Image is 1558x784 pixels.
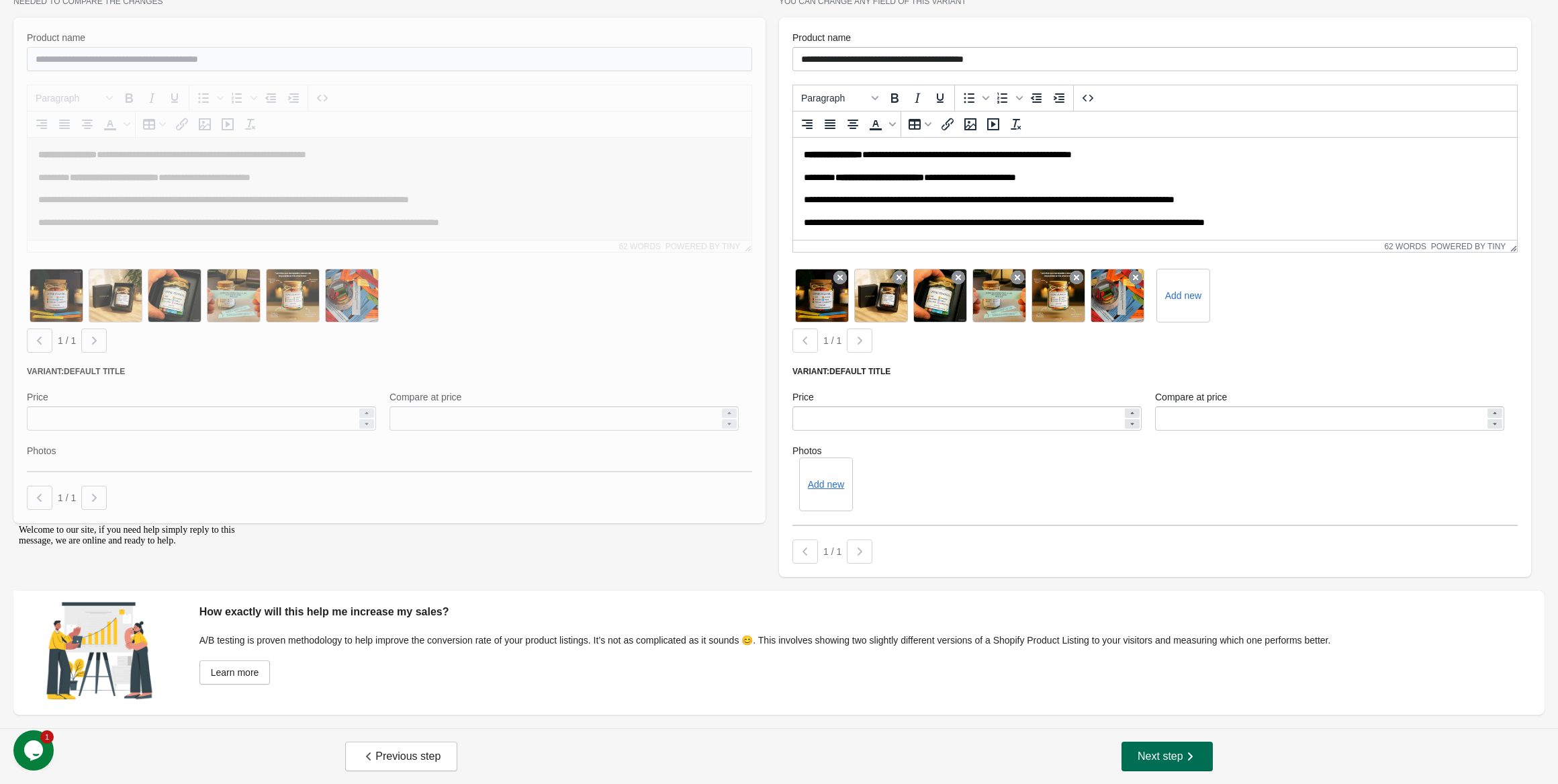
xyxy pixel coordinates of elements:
[959,113,982,136] button: Insert/edit image
[793,138,1517,240] iframe: Rich Text Area. Press ALT-0 for help.
[362,750,441,763] span: Previous step
[929,87,952,110] button: Underline
[792,390,814,404] label: Price
[991,87,1025,110] div: Numbered list
[1121,742,1213,771] button: Next step
[823,546,841,557] span: 1 / 1
[1431,242,1506,251] a: Powered by Tiny
[1165,289,1201,302] label: Add new
[982,113,1005,136] button: Insert/edit media
[796,113,819,136] button: Align right
[1005,113,1027,136] button: Clear formatting
[5,5,222,26] span: Welcome to our site, if you need help simply reply to this message, we are online and ready to help.
[823,335,841,346] span: 1 / 1
[801,93,867,103] span: Paragraph
[345,742,457,771] button: Previous step
[1076,87,1099,110] button: Source code
[1506,241,1517,252] div: Resize
[864,113,898,136] div: Text color
[792,31,851,44] label: Product name
[792,444,1518,458] label: Photos
[796,87,883,110] button: Blocks
[1025,87,1048,110] button: Decrease indent
[841,113,864,136] button: Align center
[58,492,76,503] span: 1 / 1
[199,604,1531,620] div: How exactly will this help me increase my sales?
[5,5,247,27] div: Welcome to our site, if you need help simply reply to this message, we are online and ready to help.
[819,113,841,136] button: Justify
[883,87,906,110] button: Bold
[958,87,991,110] div: Bullet list
[13,730,56,771] iframe: chat widget
[1384,242,1426,251] button: 62 words
[1048,87,1070,110] button: Increase indent
[13,519,255,724] iframe: chat widget
[936,113,959,136] button: Insert/edit link
[58,335,76,346] span: 1 / 1
[199,634,1531,647] div: A/B testing is proven methodology to help improve the conversion rate of your product listings. I...
[1155,390,1227,404] label: Compare at price
[1138,750,1197,763] span: Next step
[808,479,844,490] button: Add new
[904,113,936,136] button: Table
[906,87,929,110] button: Italic
[792,366,1518,377] div: Variant: Default Title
